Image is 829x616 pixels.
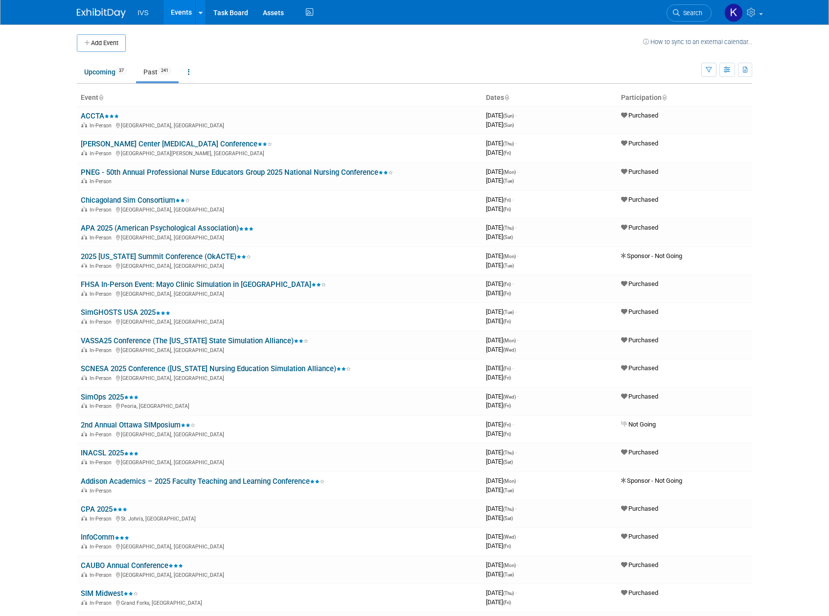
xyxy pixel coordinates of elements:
[90,150,115,157] span: In-Person
[81,542,478,550] div: [GEOGRAPHIC_DATA], [GEOGRAPHIC_DATA]
[515,224,517,231] span: -
[503,207,511,212] span: (Fri)
[503,544,511,549] span: (Fri)
[515,140,517,147] span: -
[81,233,478,241] div: [GEOGRAPHIC_DATA], [GEOGRAPHIC_DATA]
[81,263,87,268] img: In-Person Event
[90,178,115,185] span: In-Person
[621,561,658,569] span: Purchased
[486,402,511,409] span: [DATE]
[503,113,514,118] span: (Sun)
[486,121,514,128] span: [DATE]
[680,9,702,17] span: Search
[77,34,126,52] button: Add Event
[517,561,519,569] span: -
[517,477,519,484] span: -
[486,458,513,465] span: [DATE]
[81,178,87,183] img: In-Person Event
[81,561,183,570] a: CAUBO Annual Conference
[81,346,478,354] div: [GEOGRAPHIC_DATA], [GEOGRAPHIC_DATA]
[81,514,478,522] div: St. John's, [GEOGRAPHIC_DATA]
[486,561,519,569] span: [DATE]
[515,112,517,119] span: -
[486,261,514,269] span: [DATE]
[503,375,511,380] span: (Fri)
[81,516,87,521] img: In-Person Event
[486,486,514,494] span: [DATE]
[486,177,514,184] span: [DATE]
[643,38,752,46] a: How to sync to an external calendar...
[90,431,115,438] span: In-Person
[81,488,87,493] img: In-Person Event
[512,421,514,428] span: -
[621,252,682,260] span: Sponsor - Not Going
[81,598,478,606] div: Grand Forks, [GEOGRAPHIC_DATA]
[617,90,752,106] th: Participation
[486,224,517,231] span: [DATE]
[486,505,517,512] span: [DATE]
[503,347,516,353] span: (Wed)
[486,589,517,596] span: [DATE]
[81,393,138,402] a: SimOps 2025
[81,317,478,325] div: [GEOGRAPHIC_DATA], [GEOGRAPHIC_DATA]
[503,235,513,240] span: (Sat)
[621,280,658,287] span: Purchased
[77,63,134,81] a: Upcoming37
[503,422,511,427] span: (Fri)
[81,207,87,212] img: In-Person Event
[517,336,519,344] span: -
[503,459,513,465] span: (Sat)
[90,291,115,297] span: In-Person
[621,168,658,175] span: Purchased
[503,516,513,521] span: (Sat)
[515,589,517,596] span: -
[621,196,658,203] span: Purchased
[81,196,190,205] a: Chicagoland Sim Consortium
[81,149,478,157] div: [GEOGRAPHIC_DATA][PERSON_NAME], [GEOGRAPHIC_DATA]
[138,9,149,17] span: IVS
[81,505,127,514] a: CPA 2025
[517,252,519,260] span: -
[81,533,129,542] a: InfoComm
[81,572,87,577] img: In-Person Event
[90,516,115,522] span: In-Person
[81,403,87,408] img: In-Person Event
[81,319,87,324] img: In-Person Event
[517,168,519,175] span: -
[504,94,509,101] a: Sort by Start Date
[90,347,115,354] span: In-Person
[81,291,87,296] img: In-Person Event
[486,205,511,213] span: [DATE]
[90,488,115,494] span: In-Person
[90,600,115,606] span: In-Person
[503,563,516,568] span: (Mon)
[503,600,511,605] span: (Fri)
[136,63,179,81] a: Past241
[77,90,482,106] th: Event
[81,477,324,486] a: Addison Academics – 2025 Faculty Teaching and Learning Conference
[486,140,517,147] span: [DATE]
[503,338,516,343] span: (Mon)
[486,346,516,353] span: [DATE]
[77,8,126,18] img: ExhibitDay
[503,169,516,175] span: (Mon)
[81,600,87,605] img: In-Person Event
[662,94,667,101] a: Sort by Participation Type
[486,252,519,260] span: [DATE]
[81,112,119,120] a: ACCTA
[621,421,656,428] span: Not Going
[486,570,514,578] span: [DATE]
[621,224,658,231] span: Purchased
[81,431,87,436] img: In-Person Event
[81,374,478,381] div: [GEOGRAPHIC_DATA], [GEOGRAPHIC_DATA]
[503,150,511,156] span: (Fri)
[621,449,658,456] span: Purchased
[517,393,519,400] span: -
[486,421,514,428] span: [DATE]
[621,140,658,147] span: Purchased
[503,291,511,296] span: (Fri)
[503,394,516,400] span: (Wed)
[81,570,478,578] div: [GEOGRAPHIC_DATA], [GEOGRAPHIC_DATA]
[621,364,658,372] span: Purchased
[503,197,511,203] span: (Fri)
